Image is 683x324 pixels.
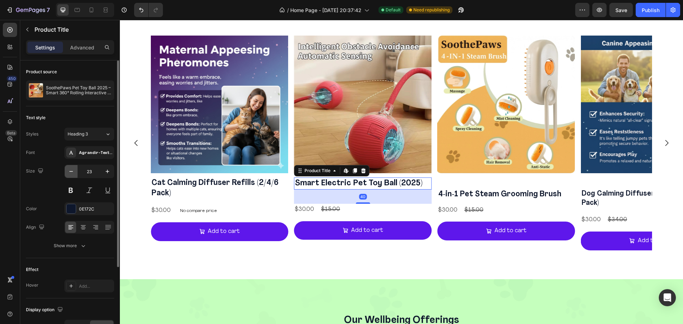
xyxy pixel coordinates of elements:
[318,169,455,181] h2: 4‑in‑1 Pet Steam Grooming Brush
[318,202,455,221] button: Add to cart
[26,166,45,176] div: Size
[26,69,57,75] div: Product source
[461,194,482,206] div: $30.00
[318,185,338,196] div: $30.00
[68,131,88,137] span: Heading 3
[46,85,111,95] p: SoothePaws Pet Toy Ball 2025 – Smart 360° Rolling Interactive Cat & Dog Toy | USB-C Rechargeable ...
[26,206,37,212] div: Color
[29,83,43,97] img: product feature img
[518,216,550,226] div: Add to cart
[287,6,289,14] span: /
[64,128,114,140] button: Heading 3
[26,266,38,273] div: Effect
[26,282,38,288] div: Hover
[461,169,599,188] h2: Dog Calming Diffuser Refills (2/4/6 Pack)
[609,3,633,17] button: Save
[659,289,676,306] div: Open Intercom Messenger
[88,207,120,217] div: Add to cart
[60,189,97,193] p: No compare price
[413,7,450,13] span: Need republishing
[231,206,263,216] div: Add to cart
[3,3,53,17] button: 7
[54,242,87,249] div: Show more
[134,3,163,17] div: Undo/Redo
[26,223,46,232] div: Align
[615,7,627,13] span: Save
[174,184,195,196] div: $30.00
[183,148,212,154] div: Product Title
[31,16,169,153] a: Cat Calming Diffuser Refills (2/4/6 Pack)
[174,16,312,153] a: Smart Electric Pet Toy Ball (2025)
[79,150,112,156] div: Agrandir-TextBold
[461,16,599,153] a: Dog Calming Diffuser Refills (2/4/6 Pack)
[31,158,169,179] h2: Cat Calming Diffuser Refills (2/4/6 Pack)
[201,184,221,196] div: $15.00
[318,16,455,153] a: 4‑in‑1 Pet Steam Grooming Brush
[26,239,114,252] button: Show more
[174,201,312,220] button: Add to cart
[174,158,312,170] h2: Smart Electric Pet Toy Ball (2025)
[386,7,401,13] span: Default
[375,206,407,216] div: Add to cart
[344,185,364,196] div: $15.00
[35,44,55,51] p: Settings
[290,6,361,14] span: Home Page - [DATE] 20:37:42
[26,131,38,137] div: Styles
[70,44,94,51] p: Advanced
[642,6,660,14] div: Publish
[79,206,112,212] div: 0E172C
[35,25,111,34] p: Product Title
[7,76,17,81] div: 450
[26,149,35,156] div: Font
[47,6,50,14] p: 7
[537,113,557,133] button: Carousel Next Arrow
[79,283,112,290] div: Add...
[461,212,599,230] button: Add to cart
[239,174,247,180] div: 40
[224,296,339,306] span: Our Wellbeing Offerings
[120,20,683,324] iframe: To enrich screen reader interactions, please activate Accessibility in Grammarly extension settings
[26,305,64,315] div: Display option
[31,202,169,221] button: Add to cart
[487,194,508,206] div: $34.00
[636,3,666,17] button: Publish
[31,185,52,197] div: $30.00
[26,115,46,121] div: Text style
[5,130,17,136] div: Beta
